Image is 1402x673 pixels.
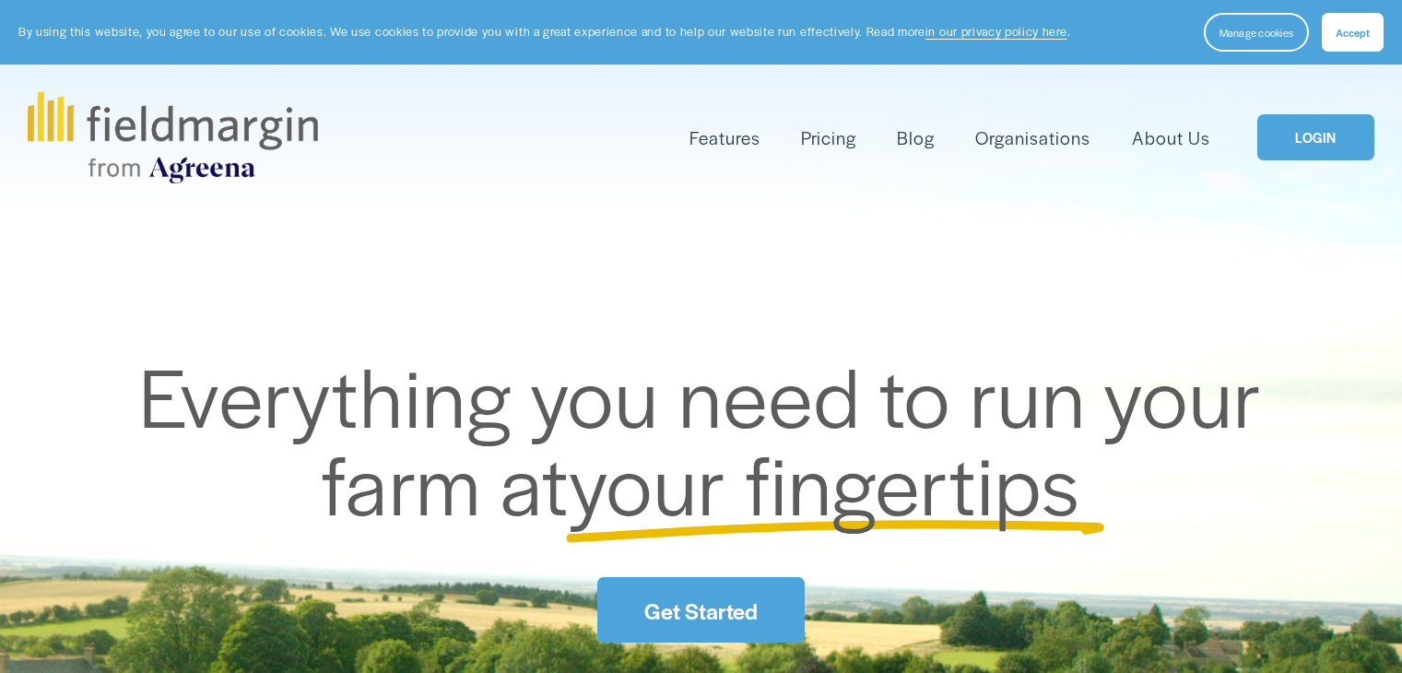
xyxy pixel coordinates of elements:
[801,123,856,153] a: Pricing
[975,123,1090,153] a: Organisations
[139,336,1281,540] span: Everything you need to run your farm at
[925,23,1067,40] a: in our privacy policy here
[1132,123,1210,153] a: About Us
[28,91,317,183] img: fieldmargin.com
[897,123,935,153] a: Blog
[18,23,1070,41] p: By using this website, you agree to our use of cookies. We use cookies to provide you with a grea...
[1204,13,1309,52] button: Manage cookies
[1219,25,1293,40] span: Manage cookies
[1336,25,1370,40] span: Accept
[569,424,1080,539] span: your fingertips
[689,123,760,153] a: folder dropdown
[597,577,804,643] a: Get Started
[1322,13,1384,52] button: Accept
[689,124,760,151] span: Features
[1257,114,1373,161] a: LOGIN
